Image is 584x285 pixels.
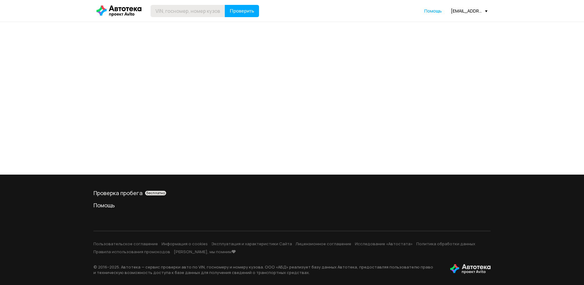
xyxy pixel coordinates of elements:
a: Исследование «Автостата» [355,241,413,246]
a: Помощь [93,202,491,209]
img: tWS6KzJlK1XUpy65r7uaHVIs4JI6Dha8Nraz9T2hA03BhoCc4MtbvZCxBLwJIh+mQSIAkLBJpqMoKVdP8sONaFJLCz6I0+pu7... [450,264,491,274]
a: Эксплуатация и характеристики Сайта [211,241,292,246]
a: Информация о cookies [162,241,208,246]
button: Проверить [225,5,259,17]
span: бесплатно [146,191,165,195]
a: Пользовательское соглашение [93,241,158,246]
input: VIN, госномер, номер кузова [151,5,225,17]
span: Проверить [230,9,254,13]
a: Политика обработки данных [416,241,475,246]
a: Правила использования промокодов [93,249,170,254]
a: Лицензионное соглашение [296,241,351,246]
p: © 2016– 2025 . Автотека — сервис проверки авто по VIN, госномеру и номеру кузова. ООО «АБД» реали... [93,264,440,275]
div: Проверка пробега [93,189,491,197]
a: Помощь [424,8,442,14]
a: [PERSON_NAME], мы помним [174,249,236,254]
a: Проверка пробегабесплатно [93,189,491,197]
div: [EMAIL_ADDRESS][DOMAIN_NAME] [451,8,487,14]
